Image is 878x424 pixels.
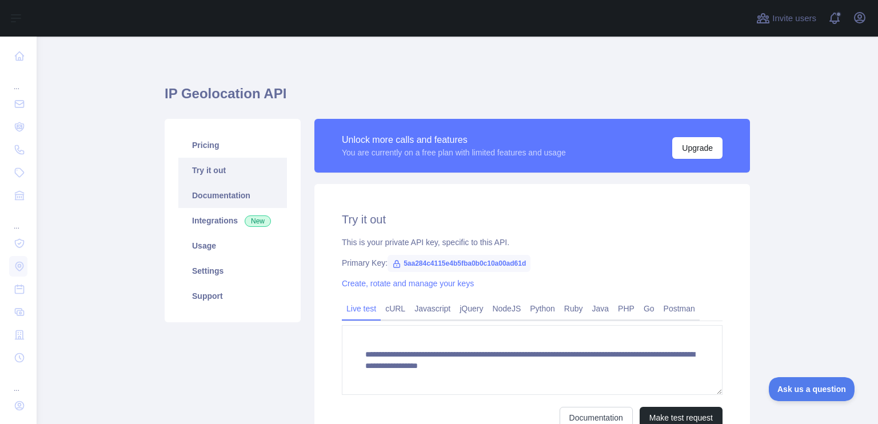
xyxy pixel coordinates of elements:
[388,255,530,272] span: 5aa284c4115e4b5fba0b0c10a00ad61d
[560,299,588,318] a: Ruby
[342,147,566,158] div: You are currently on a free plan with limited features and usage
[342,133,566,147] div: Unlock more calls and features
[9,370,27,393] div: ...
[245,215,271,227] span: New
[525,299,560,318] a: Python
[488,299,525,318] a: NodeJS
[9,69,27,91] div: ...
[769,377,855,401] iframe: Toggle Customer Support
[588,299,614,318] a: Java
[165,85,750,112] h1: IP Geolocation API
[9,208,27,231] div: ...
[342,257,723,269] div: Primary Key:
[672,137,723,159] button: Upgrade
[659,299,700,318] a: Postman
[178,183,287,208] a: Documentation
[178,233,287,258] a: Usage
[178,158,287,183] a: Try it out
[342,299,381,318] a: Live test
[178,258,287,283] a: Settings
[613,299,639,318] a: PHP
[342,211,723,227] h2: Try it out
[639,299,659,318] a: Go
[342,279,474,288] a: Create, rotate and manage your keys
[178,208,287,233] a: Integrations New
[754,9,819,27] button: Invite users
[178,283,287,309] a: Support
[381,299,410,318] a: cURL
[410,299,455,318] a: Javascript
[455,299,488,318] a: jQuery
[178,133,287,158] a: Pricing
[342,237,723,248] div: This is your private API key, specific to this API.
[772,12,816,25] span: Invite users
